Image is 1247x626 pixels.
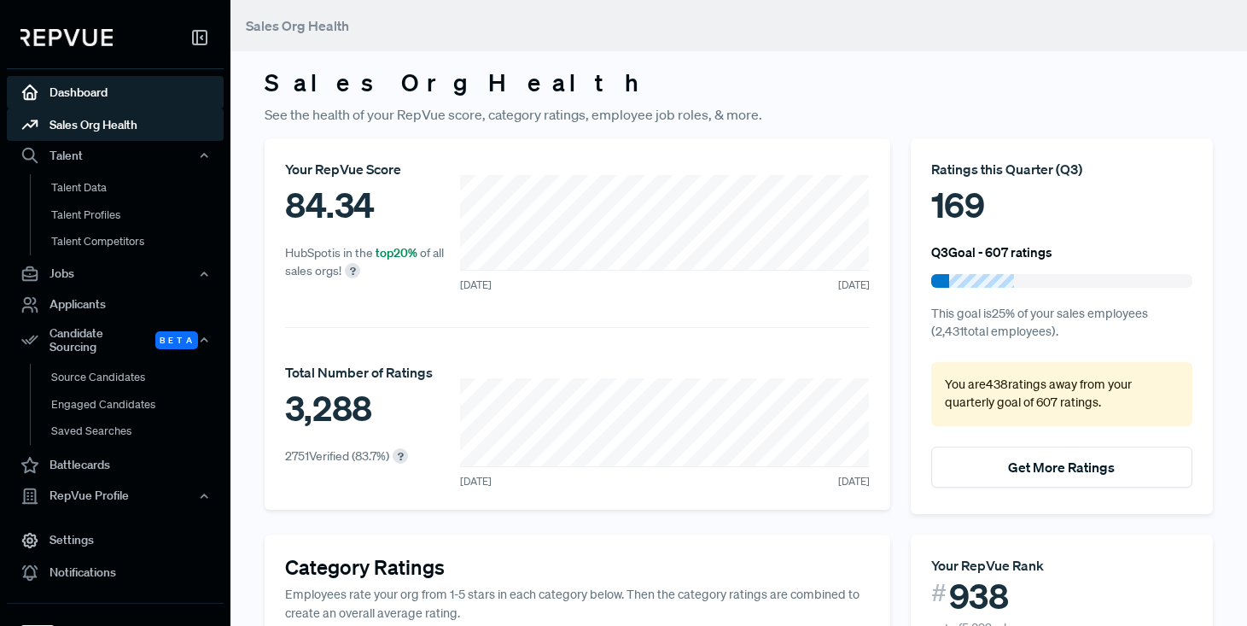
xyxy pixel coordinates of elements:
img: RepVue [20,29,113,46]
div: ? [345,263,360,278]
span: HubSpot is in the of all sales orgs! [285,245,444,278]
span: Beta [155,331,198,349]
span: [DATE] [838,278,870,293]
a: Sales Org Health [7,108,224,141]
p: 2751 Verified ( 83.7 %) [285,448,389,465]
h4: Category Ratings [285,555,870,580]
button: Get More Ratings [931,447,1192,488]
div: Total Number of Ratings [285,362,433,383]
p: You are 438 ratings away from your quarterly goal of 607 ratings . [945,376,1179,412]
h3: Sales Org Health [265,68,1213,97]
span: Your RepVue Rank [931,557,1044,574]
div: Your RepVue Score [285,159,449,179]
a: Engaged Candidates [30,391,247,418]
span: [DATE] [460,278,492,293]
a: Talent Data [30,174,247,202]
div: Ratings this Quarter ( Q3 ) [931,159,1192,179]
div: 3,288 [285,383,433,434]
a: Settings [7,524,224,557]
a: Talent Competitors [30,228,247,255]
a: Dashboard [7,76,224,108]
span: 938 [949,576,1009,617]
a: Source Candidates [30,364,247,391]
div: Candidate Sourcing [7,321,224,360]
button: Talent [7,141,224,170]
p: Employees rate your org from 1-5 stars in each category below. Then the category ratings are comb... [285,586,870,623]
a: Saved Searches [30,418,247,445]
span: Sales Org Health [246,17,349,34]
span: # [931,576,947,611]
div: 169 [931,179,1192,231]
a: Notifications [7,557,224,589]
p: See the health of your RepVue score, category ratings, employee job roles, & more. [265,104,1213,125]
button: Candidate Sourcing Beta [7,321,224,360]
span: top 20 % [376,245,417,260]
a: Battlecards [7,449,224,482]
span: [DATE] [460,474,492,489]
button: Jobs [7,260,224,289]
div: ? [393,448,408,464]
a: Talent Profiles [30,202,247,229]
button: RepVue Profile [7,482,224,511]
p: This goal is 25 % of your sales employees ( 2,431 total employees). [931,305,1192,342]
a: Applicants [7,289,224,321]
div: 84.34 [285,179,449,231]
h6: Q3 Goal - 607 ratings [931,244,1052,260]
span: [DATE] [838,474,870,489]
